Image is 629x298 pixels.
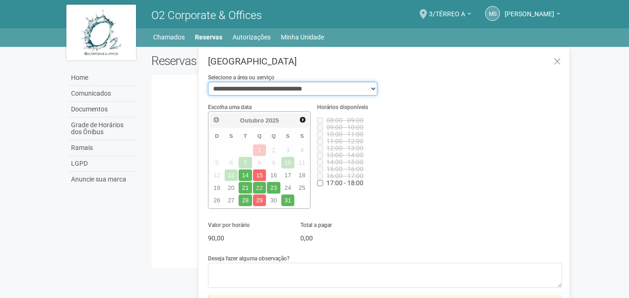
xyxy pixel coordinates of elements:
[317,145,323,151] input: 12:00 - 13:00
[272,133,276,139] span: Quinta
[281,31,324,44] a: Minha Unidade
[233,31,271,44] a: Autorizações
[326,151,363,159] span: Horário indisponível
[295,157,309,168] span: 11
[317,166,323,172] input: 15:00 - 16:00
[211,114,221,125] a: Anterior
[326,179,363,187] span: Horário indisponível
[69,140,137,156] a: Ramais
[429,12,471,19] a: 3/TÉRREO A
[229,133,233,139] span: Segunda
[298,114,308,125] a: Próximo
[208,254,290,263] label: Deseja fazer alguma observação?
[210,182,224,194] a: 19
[286,133,290,139] span: Sexta
[317,138,323,144] input: 11:00 - 12:00
[326,158,363,166] span: Horário indisponível
[505,12,560,19] a: [PERSON_NAME]
[69,156,137,172] a: LGPD
[225,194,238,206] a: 27
[69,86,137,102] a: Comunicados
[208,57,562,66] h3: [GEOGRAPHIC_DATA]
[317,131,323,137] input: 10:00 - 11:00
[281,182,295,194] a: 24
[326,172,363,180] span: Horário indisponível
[253,144,266,156] span: 1
[257,133,261,139] span: Quarta
[295,169,309,181] a: 18
[317,159,323,165] input: 14:00 - 15:00
[429,1,465,18] span: 3/TÉRREO A
[69,70,137,86] a: Home
[240,117,264,124] span: Outubro
[158,133,556,141] div: Nenhuma reserva foi feita
[300,221,332,229] label: Total a pagar
[317,173,323,179] input: 16:00 - 17:00
[505,1,554,18] span: Marcia Santos
[225,157,238,168] span: 6
[281,169,295,181] a: 17
[317,103,368,111] label: Horários disponíveis
[267,157,280,168] span: 9
[253,169,266,181] a: 15
[153,31,185,44] a: Chamados
[210,157,224,168] span: 5
[239,194,252,206] a: 28
[326,130,363,138] span: Horário indisponível
[244,133,247,139] span: Terça
[295,144,309,156] span: 4
[151,9,262,22] span: O2 Corporate & Offices
[239,157,252,168] span: 7
[317,117,323,123] input: 08:00 - 09:00
[208,103,252,111] label: Escolha uma data
[267,169,280,181] a: 16
[208,221,250,229] label: Valor por horário
[225,182,238,194] a: 20
[485,6,500,21] a: MS
[317,180,323,186] input: 17:00 - 18:00
[326,123,363,131] span: Horário indisponível
[317,124,323,130] input: 09:00 - 10:00
[239,182,252,194] a: 21
[195,31,222,44] a: Reservas
[299,116,306,123] span: Próximo
[210,194,224,206] a: 26
[281,144,295,156] span: 3
[326,165,363,173] span: Horário indisponível
[317,152,323,158] input: 13:00 - 14:00
[213,116,220,123] span: Anterior
[215,133,219,139] span: Domingo
[66,5,136,60] img: logo.jpg
[281,194,295,206] a: 31
[267,182,280,194] a: 23
[225,169,238,181] span: 13
[69,117,137,140] a: Grade de Horários dos Ônibus
[300,133,304,139] span: Sábado
[239,169,252,181] a: 14
[253,194,266,206] a: 29
[326,144,363,152] span: Horário indisponível
[69,102,137,117] a: Documentos
[281,157,295,168] span: 10
[210,169,224,181] span: 12
[253,182,266,194] a: 22
[151,54,350,68] h2: Reservas
[295,182,309,194] a: 25
[253,157,266,168] span: 8
[326,137,363,145] span: Horário indisponível
[326,117,363,124] span: Horário indisponível
[208,234,286,242] p: 90,00
[267,194,280,206] a: 30
[300,234,378,242] p: 0,00
[69,172,137,187] a: Anuncie sua marca
[267,144,280,156] span: 2
[266,117,279,124] span: 2025
[208,73,274,82] label: Selecione a área ou serviço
